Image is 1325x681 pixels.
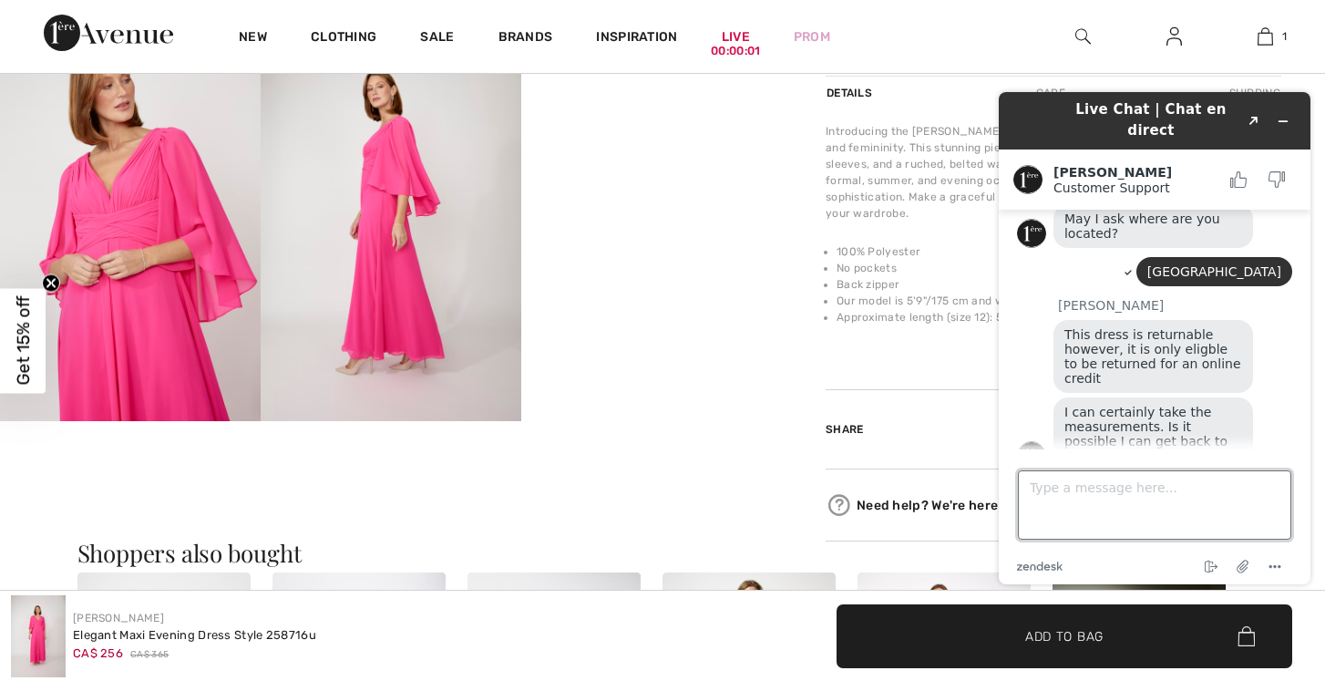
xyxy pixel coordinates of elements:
img: 1ère Avenue [44,15,173,51]
iframe: Find more information here [984,77,1325,599]
span: Add to Bag [1025,626,1104,645]
span: Inspiration [596,29,677,48]
img: Elegant Maxi Evening Dress Style 258716U [11,595,66,677]
img: Bag.svg [1238,626,1255,646]
span: 1 [1282,28,1287,45]
a: Sale [420,29,454,48]
a: Brands [498,29,553,48]
div: Shipping [1225,77,1281,109]
button: Add to Bag [837,604,1292,668]
a: Sign In [1152,26,1197,48]
img: My Info [1166,26,1182,47]
img: My Bag [1258,26,1273,47]
li: No pockets [837,260,1281,276]
span: Chat [43,13,80,29]
a: New [239,29,267,48]
li: Our model is 5'9"/175 cm and wears a size 6. [837,293,1281,309]
li: Back zipper [837,276,1281,293]
div: Need help? We're here for you! [826,491,1281,519]
a: 1 [1220,26,1310,47]
div: Details [826,77,877,109]
span: Share [826,423,864,436]
img: Elegant Maxi Evening Dress Style 258716U. 4 [261,30,521,421]
div: Care [1021,77,1081,109]
a: Clothing [311,29,376,48]
li: 100% Polyester [837,243,1281,260]
span: CA$ 256 [73,646,123,660]
div: Introducing the [PERSON_NAME] Maxi A-Line Dress, a perfect blend of elegance and femininity. This... [826,123,1281,222]
span: CA$ 365 [130,648,169,662]
a: Live00:00:01 [722,27,750,46]
video: Your browser does not support the video tag. [521,30,782,160]
li: Approximate length (size 12): 50" - 127 cm [837,309,1281,325]
img: search the website [1075,26,1091,47]
a: Prom [794,27,830,46]
h3: Shoppers also bought [77,542,1248,565]
a: [PERSON_NAME] [73,612,164,624]
div: 00:00:01 [711,43,760,60]
div: Elegant Maxi Evening Dress Style 258716u [73,626,316,645]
